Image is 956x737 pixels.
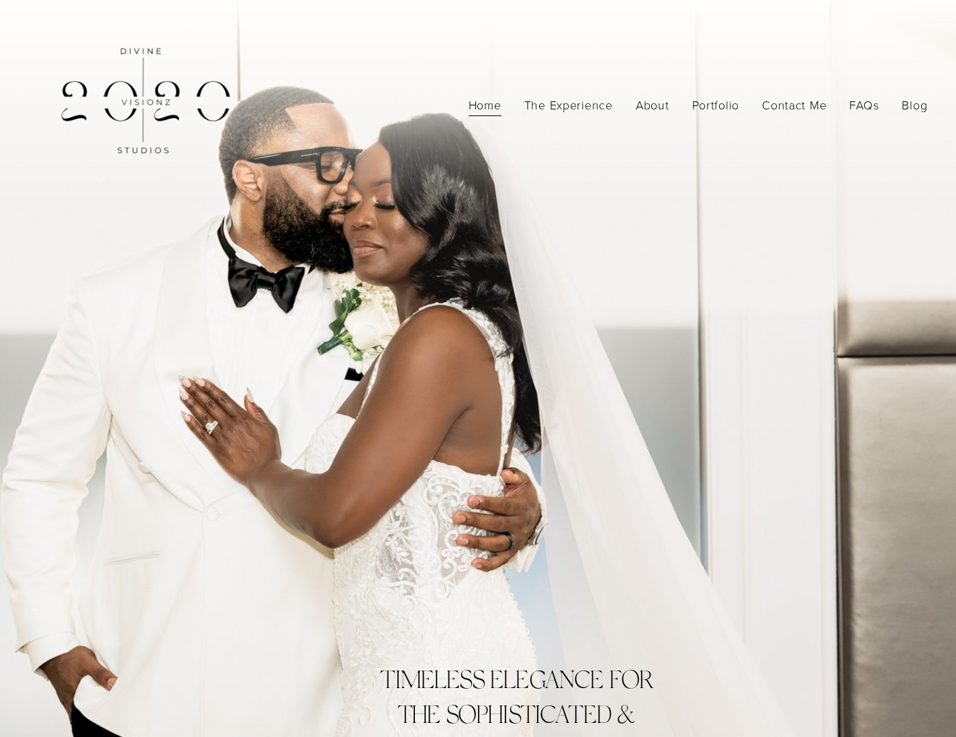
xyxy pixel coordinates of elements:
[469,94,501,117] a: Home
[524,94,613,117] a: The Experience
[29,14,257,197] img: Divine 20/20 Visionz Studios
[762,94,826,117] a: folder dropdown
[902,94,927,117] a: Blog
[762,95,826,116] span: Contact Me
[636,94,669,117] a: About
[692,95,739,116] span: Portfolio
[692,94,739,117] a: folder dropdown
[849,94,879,117] a: FAQs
